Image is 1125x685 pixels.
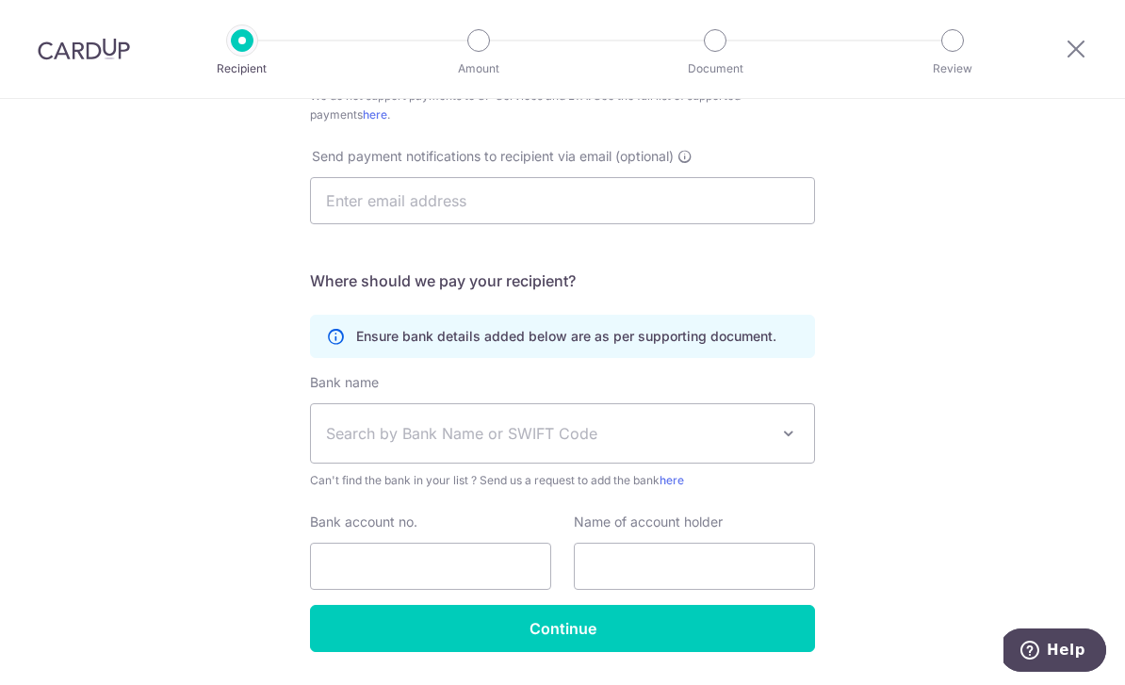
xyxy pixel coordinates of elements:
[43,13,82,30] span: Help
[310,373,379,392] label: Bank name
[172,59,312,78] p: Recipient
[310,177,815,224] input: Enter email address
[660,473,684,487] a: here
[310,471,815,490] span: Can't find the bank in your list ? Send us a request to add the bank
[310,87,815,124] div: We do not support payments to SP Services and LTA. See the full list of supported payments .
[574,513,723,531] label: Name of account holder
[310,605,815,652] input: Continue
[883,59,1022,78] p: Review
[310,513,417,531] label: Bank account no.
[38,38,130,60] img: CardUp
[326,422,769,445] span: Search by Bank Name or SWIFT Code
[645,59,785,78] p: Document
[1003,628,1106,676] iframe: Opens a widget where you can find more information
[363,107,387,122] a: here
[312,147,674,166] span: Send payment notifications to recipient via email (optional)
[409,59,548,78] p: Amount
[310,269,815,292] h5: Where should we pay your recipient?
[356,327,776,346] p: Ensure bank details added below are as per supporting document.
